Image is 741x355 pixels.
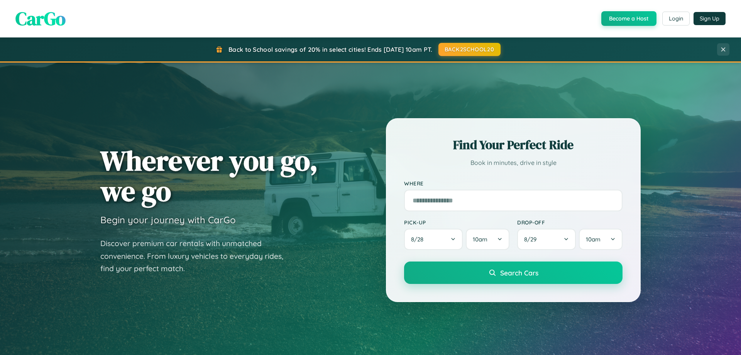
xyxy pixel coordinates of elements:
span: CarGo [15,6,66,31]
label: Where [404,180,623,187]
button: Search Cars [404,262,623,284]
button: Become a Host [601,11,656,26]
span: 8 / 29 [524,236,540,243]
p: Discover premium car rentals with unmatched convenience. From luxury vehicles to everyday rides, ... [100,237,293,275]
span: 8 / 28 [411,236,427,243]
label: Drop-off [517,219,623,226]
p: Book in minutes, drive in style [404,157,623,168]
span: 10am [473,236,487,243]
span: Search Cars [500,268,538,277]
span: 10am [586,236,601,243]
h3: Begin your journey with CarGo [100,214,236,226]
h1: Wherever you go, we go [100,145,318,206]
button: 8/28 [404,229,463,250]
label: Pick-up [404,219,509,226]
button: BACK2SCHOOL20 [438,43,501,56]
button: Sign Up [694,12,726,25]
h2: Find Your Perfect Ride [404,136,623,153]
span: Back to School savings of 20% in select cities! Ends [DATE] 10am PT. [228,46,432,53]
button: Login [662,12,690,25]
button: 8/29 [517,229,576,250]
button: 10am [579,229,623,250]
button: 10am [466,229,509,250]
